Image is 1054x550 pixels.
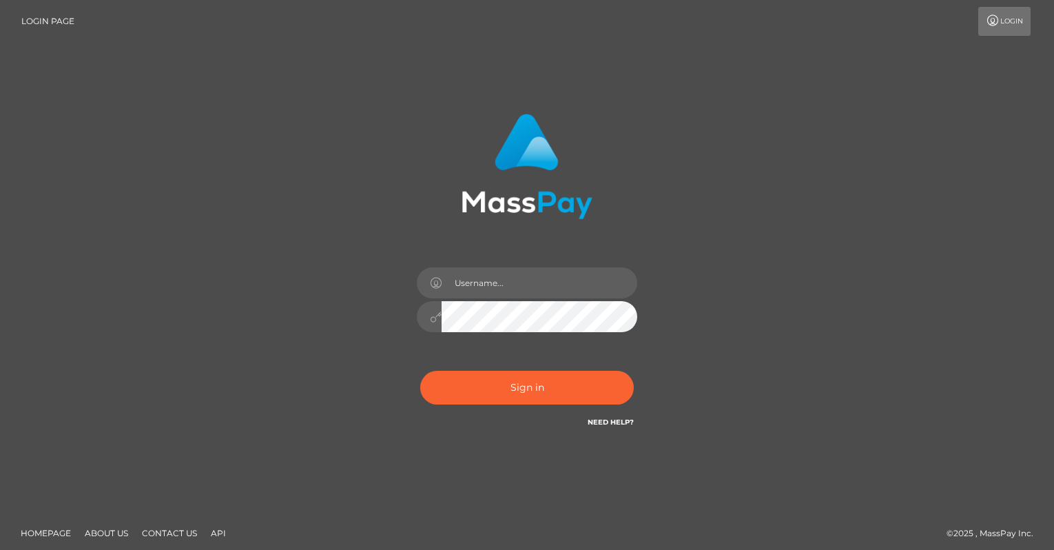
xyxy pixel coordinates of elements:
a: Login [978,7,1031,36]
a: API [205,522,231,544]
img: MassPay Login [462,114,592,219]
a: Need Help? [588,418,634,427]
a: Homepage [15,522,76,544]
a: Contact Us [136,522,203,544]
a: Login Page [21,7,74,36]
input: Username... [442,267,637,298]
div: © 2025 , MassPay Inc. [947,526,1044,541]
button: Sign in [420,371,634,405]
a: About Us [79,522,134,544]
